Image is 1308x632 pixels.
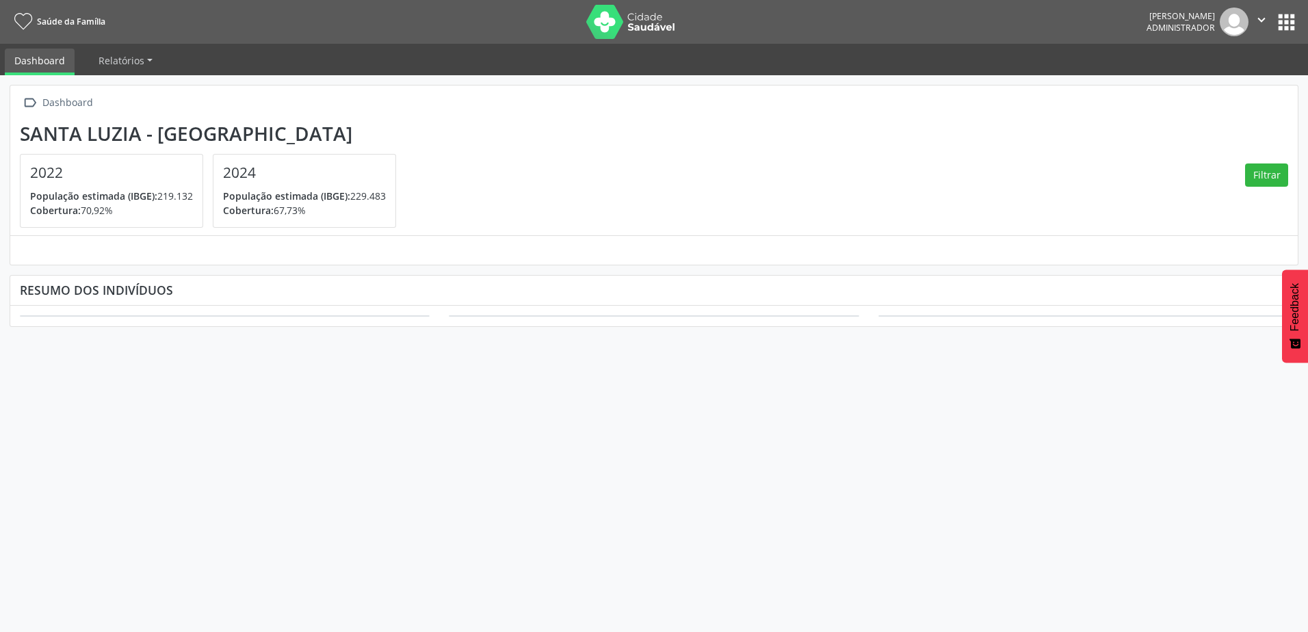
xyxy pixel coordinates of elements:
a: Relatórios [89,49,162,73]
button: apps [1274,10,1298,34]
span: Administrador [1147,22,1215,34]
span: Cobertura: [30,204,81,217]
p: 229.483 [223,189,386,203]
div: Santa Luzia - [GEOGRAPHIC_DATA] [20,122,406,145]
span: Cobertura: [223,204,274,217]
a: Dashboard [5,49,75,75]
span: Feedback [1289,283,1301,331]
div: [PERSON_NAME] [1147,10,1215,22]
i:  [20,93,40,113]
h4: 2024 [223,164,386,181]
img: img [1220,8,1248,36]
span: População estimada (IBGE): [30,189,157,202]
p: 219.132 [30,189,193,203]
span: População estimada (IBGE): [223,189,350,202]
a: Saúde da Família [10,10,105,33]
p: 67,73% [223,203,386,218]
span: Relatórios [99,54,144,67]
div: Dashboard [40,93,95,113]
button: Filtrar [1245,163,1288,187]
h4: 2022 [30,164,193,181]
span: Saúde da Família [37,16,105,27]
a:  Dashboard [20,93,95,113]
button:  [1248,8,1274,36]
div: Resumo dos indivíduos [20,282,1288,298]
p: 70,92% [30,203,193,218]
button: Feedback - Mostrar pesquisa [1282,269,1308,363]
i:  [1254,12,1269,27]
